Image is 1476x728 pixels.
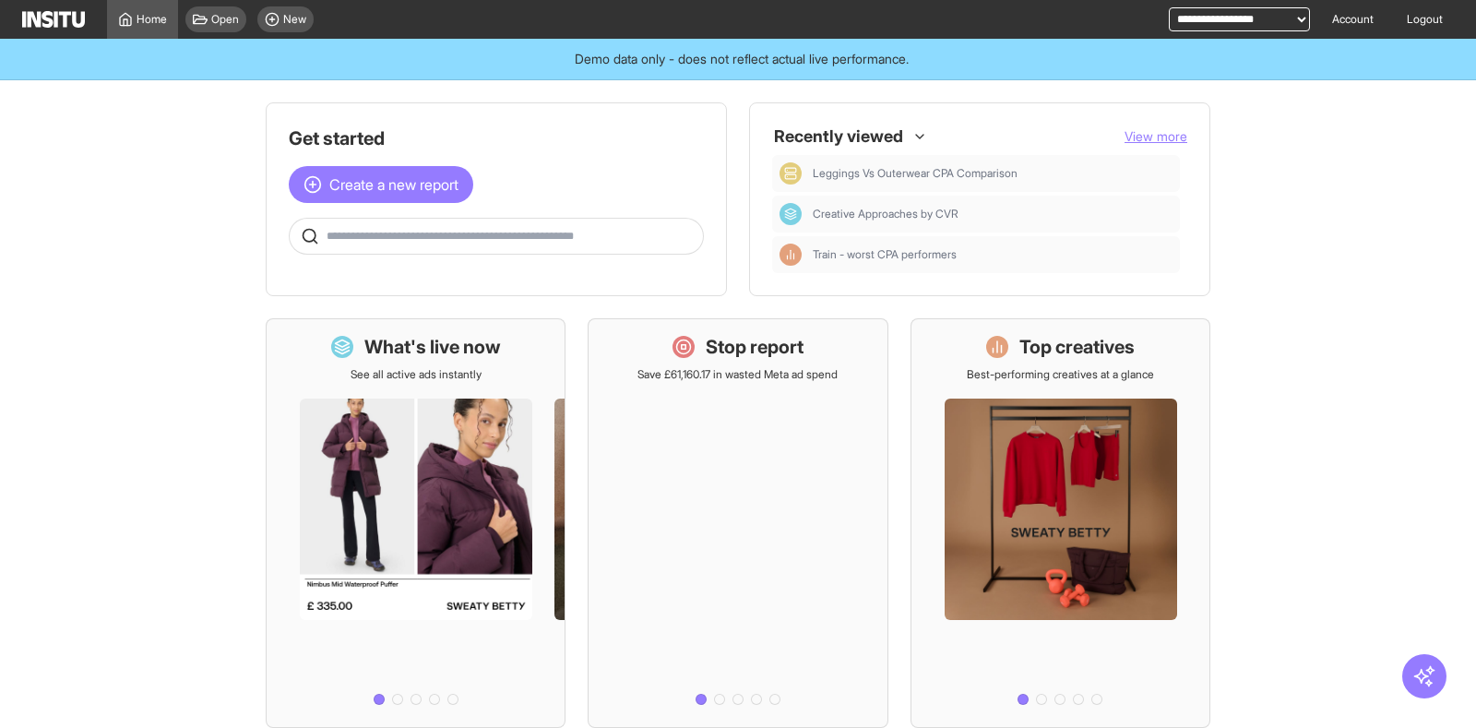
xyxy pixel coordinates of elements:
span: Leggings Vs Outerwear CPA Comparison [813,166,1018,181]
span: Leggings Vs Outerwear CPA Comparison [813,166,1172,181]
h1: Get started [289,125,704,151]
div: Comparison [780,162,802,185]
img: Logo [22,11,85,28]
h1: What's live now [364,334,501,360]
a: Top creativesBest-performing creatives at a glance [911,318,1210,728]
button: View more [1125,127,1187,146]
span: Open [211,12,239,27]
a: Stop reportSave £61,160.17 in wasted Meta ad spend [588,318,887,728]
a: What's live nowSee all active ads instantly [266,318,565,728]
span: Train - worst CPA performers [813,247,1172,262]
span: Create a new report [329,173,458,196]
button: Create a new report [289,166,473,203]
span: Demo data only - does not reflect actual live performance. [575,50,909,68]
p: See all active ads instantly [351,367,482,382]
span: Home [137,12,167,27]
span: Creative Approaches by CVR [813,207,1172,221]
span: Creative Approaches by CVR [813,207,958,221]
p: Save £61,160.17 in wasted Meta ad spend [637,367,838,382]
span: Train - worst CPA performers [813,247,957,262]
div: Insights [780,244,802,266]
div: Dashboard [780,203,802,225]
h1: Stop report [706,334,803,360]
span: New [283,12,306,27]
p: Best-performing creatives at a glance [967,367,1154,382]
h1: Top creatives [1019,334,1135,360]
span: View more [1125,128,1187,144]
